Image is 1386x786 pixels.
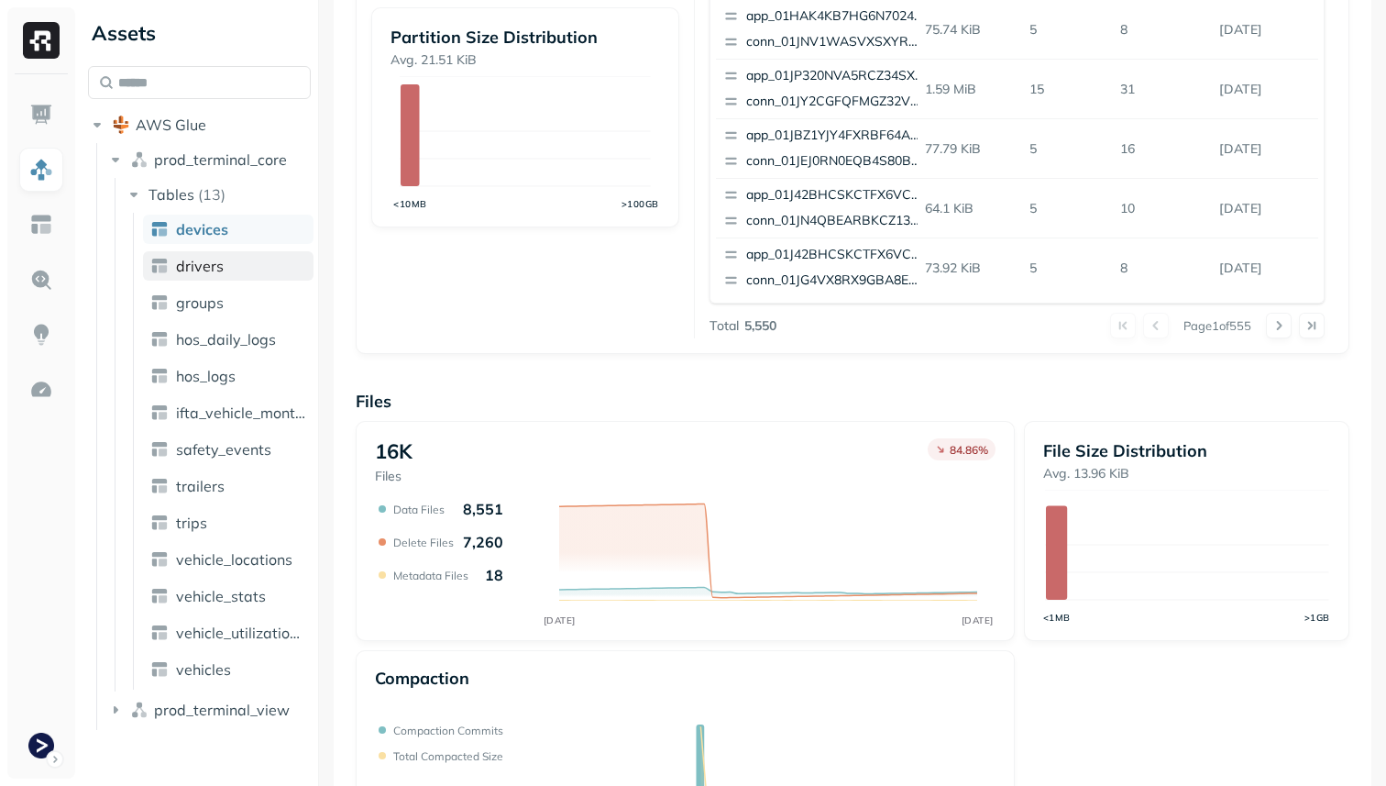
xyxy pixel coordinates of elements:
[88,110,311,139] button: AWS Glue
[393,536,454,549] p: Delete Files
[746,7,924,26] p: app_01HAK4KB7HG6N7024210G3S8D5
[716,60,932,118] button: app_01JP320NVA5RCZ34SX6VR8CZSSconn_01JY2CGFQFMGZ32VQSJQ86Y525
[1113,252,1212,284] p: 8
[150,257,169,275] img: table
[918,133,1023,165] p: 77.79 KiB
[393,569,468,582] p: Metadata Files
[1022,14,1113,46] p: 5
[543,614,575,626] tspan: [DATE]
[176,660,231,679] span: vehicles
[143,398,313,427] a: ifta_vehicle_months
[1043,612,1071,623] tspan: <1MB
[485,566,503,584] p: 18
[1212,133,1318,165] p: Sep 11, 2025
[112,116,130,134] img: root
[176,477,225,495] span: trailers
[716,179,932,238] button: app_01J42BHCSKCTFX6VCA8QNRA04Mconn_01JN4QBEARBKCZ13S5S2V88AW4
[143,251,313,281] a: drivers
[150,477,169,495] img: table
[746,212,924,230] p: conn_01JN4QBEARBKCZ13S5S2V88AW4
[176,550,292,569] span: vehicle_locations
[106,695,312,725] button: prod_terminal_view
[136,116,206,134] span: AWS Glue
[143,618,313,648] a: vehicle_utilization_day
[88,18,311,48] div: Assets
[746,152,924,171] p: conn_01JEJ0RN0EQB4S80B1V24W3NQB
[746,271,924,290] p: conn_01JG4VX8RX9GBA8E99ES21509J
[150,587,169,605] img: table
[125,180,313,209] button: Tables(13)
[130,701,148,719] img: namespace
[176,220,228,238] span: devices
[356,391,1349,412] p: Files
[1113,193,1212,225] p: 10
[746,186,924,205] p: app_01J42BHCSKCTFX6VCA8QNRA04M
[746,93,924,111] p: conn_01JY2CGFQFMGZ32VQSJQ86Y525
[1212,14,1318,46] p: Sep 11, 2025
[148,185,194,204] span: Tables
[150,404,169,422] img: table
[143,361,313,391] a: hos_logs
[143,581,313,611] a: vehicle_stats
[375,468,412,485] p: Files
[1304,612,1330,623] tspan: >1GB
[1043,465,1330,482] p: Avg. 13.96 KiB
[29,323,53,347] img: Insights
[143,435,313,464] a: safety_events
[463,500,503,518] p: 8,551
[150,624,169,642] img: table
[463,533,503,551] p: 7,260
[1212,193,1318,225] p: Sep 11, 2025
[393,724,503,737] p: Compaction commits
[709,317,739,335] p: Total
[143,545,313,574] a: vehicle_locations
[393,749,503,763] p: Total compacted size
[143,325,313,354] a: hos_daily_logs
[393,503,445,516] p: Data Files
[150,367,169,385] img: table
[29,378,53,402] img: Optimization
[1212,73,1318,105] p: Sep 11, 2025
[143,508,313,537] a: trips
[143,655,313,684] a: vehicles
[621,198,659,209] tspan: >100GB
[744,317,776,335] p: 5,550
[1212,252,1318,284] p: Sep 11, 2025
[393,198,427,209] tspan: <10MB
[918,193,1023,225] p: 64.1 KiB
[143,288,313,317] a: groups
[150,440,169,459] img: table
[390,51,660,69] p: Avg. 21.51 KiB
[1022,73,1113,105] p: 15
[746,246,924,264] p: app_01J42BHCSKCTFX6VCA8QNRA04M
[1113,133,1212,165] p: 16
[746,67,924,85] p: app_01JP320NVA5RCZ34SX6VR8CZSS
[375,668,469,689] p: Compaction
[1113,14,1212,46] p: 8
[176,624,306,642] span: vehicle_utilization_day
[176,440,271,459] span: safety_events
[176,330,276,349] span: hos_daily_logs
[716,238,932,297] button: app_01J42BHCSKCTFX6VCA8QNRA04Mconn_01JG4VX8RX9GBA8E99ES21509J
[746,33,924,51] p: conn_01JNV1WASVXSXYR9F1JFHRX6VG
[198,185,225,204] p: ( 13 )
[176,587,266,605] span: vehicle_stats
[143,471,313,501] a: trailers
[150,660,169,679] img: table
[130,150,148,169] img: namespace
[106,145,312,174] button: prod_terminal_core
[918,252,1023,284] p: 73.92 KiB
[390,27,660,48] p: Partition Size Distribution
[150,293,169,312] img: table
[1022,252,1113,284] p: 5
[716,119,932,178] button: app_01JBZ1YJY4FXRBF64A222SM755conn_01JEJ0RN0EQB4S80B1V24W3NQB
[154,150,287,169] span: prod_terminal_core
[143,215,313,244] a: devices
[150,514,169,532] img: table
[29,268,53,292] img: Query Explorer
[1022,193,1113,225] p: 5
[961,614,993,626] tspan: [DATE]
[154,701,290,719] span: prod_terminal_view
[375,438,412,464] p: 16K
[1043,440,1330,461] p: File Size Distribution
